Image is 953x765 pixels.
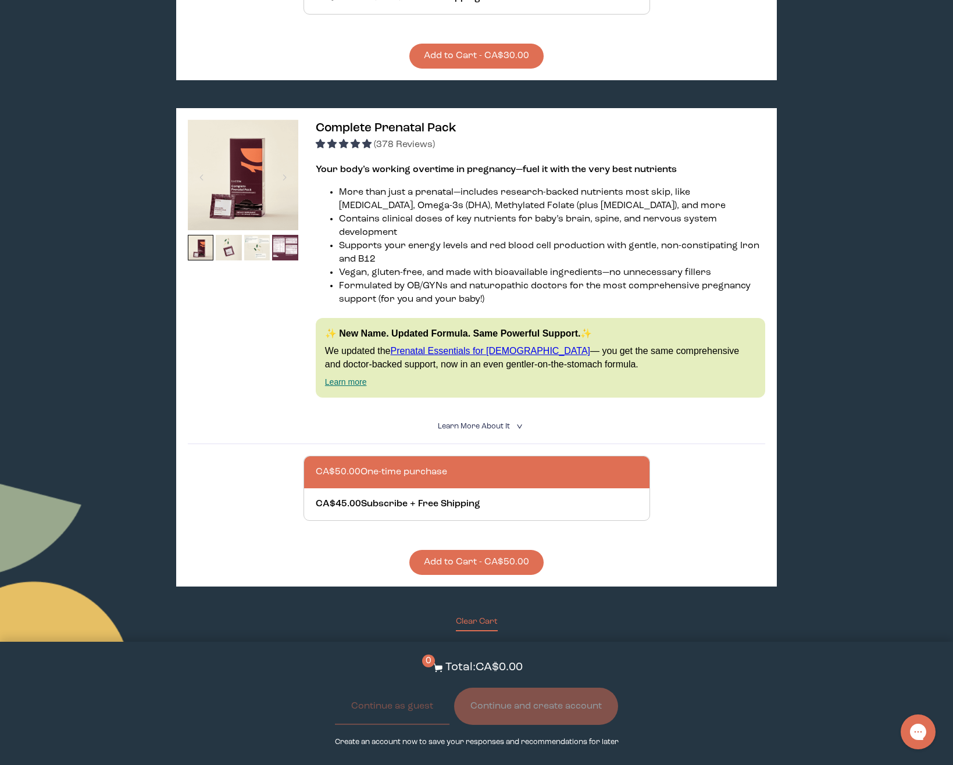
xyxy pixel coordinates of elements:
img: thumbnail image [216,235,242,261]
span: 0 [422,655,435,667]
img: thumbnail image [244,235,270,261]
li: Contains clinical doses of key nutrients for baby’s brain, spine, and nervous system development [339,213,765,239]
button: Clear Cart [456,616,498,631]
p: Create an account now to save your responses and recommendations for later [335,737,619,748]
img: thumbnail image [188,235,214,261]
li: Vegan, gluten-free, and made with bioavailable ingredients—no unnecessary fillers [339,266,765,280]
img: thumbnail image [272,235,298,261]
span: Complete Prenatal Pack [316,122,456,134]
span: (378 Reviews) [374,140,435,149]
button: Add to Cart - CA$30.00 [409,44,544,69]
summary: Learn More About it < [438,421,516,432]
button: Continue and create account [454,688,618,725]
li: Supports your energy levels and red blood cell production with gentle, non-constipating Iron and B12 [339,239,765,266]
li: More than just a prenatal—includes research-backed nutrients most skip, like [MEDICAL_DATA], Omeg... [339,186,765,213]
a: Prenatal Essentials for [DEMOGRAPHIC_DATA] [391,346,591,356]
button: Continue as guest [335,688,449,725]
i: < [513,423,524,430]
img: thumbnail image [188,120,298,230]
strong: ✨ New Name. Updated Formula. Same Powerful Support.✨ [325,328,592,338]
button: Add to Cart - CA$50.00 [409,550,544,575]
li: Formulated by OB/GYNs and naturopathic doctors for the most comprehensive pregnancy support (for ... [339,280,765,306]
span: 4.91 stars [316,140,374,149]
a: Learn more [325,377,367,387]
iframe: Gorgias live chat messenger [895,710,941,753]
strong: Your body’s working overtime in pregnancy—fuel it with the very best nutrients [316,165,677,174]
p: We updated the — you get the same comprehensive and doctor-backed support, now in an even gentler... [325,345,756,371]
p: Total: CA$0.00 [445,659,523,676]
span: Learn More About it [438,423,510,430]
